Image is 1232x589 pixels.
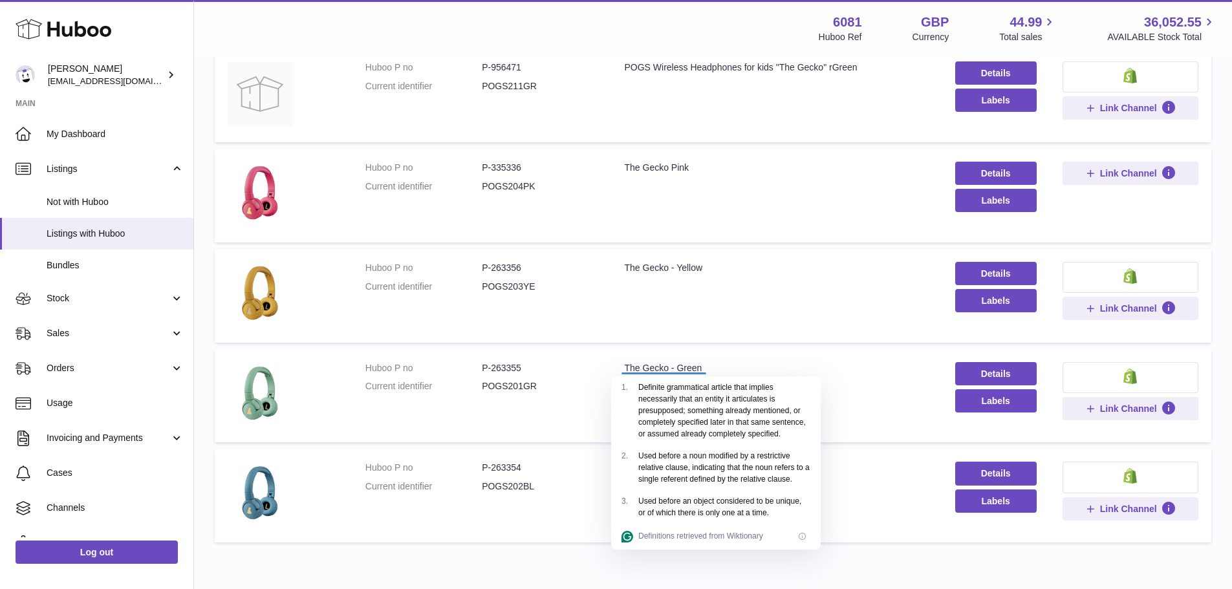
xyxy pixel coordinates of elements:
dt: Current identifier [365,281,482,293]
div: The Gecko Pink [624,162,929,174]
dt: Huboo P no [365,462,482,474]
div: The Gecko - Yellow [624,262,929,274]
a: Log out [16,541,178,564]
img: shopify-small.png [1123,68,1137,83]
dt: Huboo P no [365,262,482,274]
a: 44.99 Total sales [999,14,1057,43]
dd: POGS202BL [482,480,598,493]
dt: Current identifier [365,380,482,392]
dt: Huboo P no [365,362,482,374]
span: Bundles [47,259,184,272]
button: Link Channel [1063,397,1198,420]
a: 36,052.55 AVAILABLE Stock Total [1107,14,1216,43]
img: shopify-small.png [1123,369,1137,384]
a: Details [955,462,1037,485]
dd: P-335336 [482,162,598,174]
span: Usage [47,397,184,409]
span: Sales [47,327,170,339]
span: Link Channel [1100,303,1157,314]
span: Cases [47,467,184,479]
button: Labels [955,89,1037,112]
span: Settings [47,537,184,549]
dt: Huboo P no [365,61,482,74]
span: Channels [47,502,184,514]
button: Link Channel [1063,162,1198,185]
a: Details [955,162,1037,185]
span: Orders [47,362,170,374]
dd: POGS204PK [482,180,598,193]
span: [EMAIL_ADDRESS][DOMAIN_NAME] [48,76,190,86]
img: The Gecko - Yellow [228,262,292,327]
span: Invoicing and Payments [47,432,170,444]
dd: P-263354 [482,462,598,474]
button: Labels [955,489,1037,513]
span: 36,052.55 [1144,14,1202,31]
span: Link Channel [1100,503,1157,515]
img: shopify-small.png [1123,268,1137,284]
dd: P-263355 [482,362,598,374]
span: Listings [47,163,170,175]
dd: POGS203YE [482,281,598,293]
img: POGS Wireless Headphones for kids "The Gecko" rGreen [228,61,292,126]
span: AVAILABLE Stock Total [1107,31,1216,43]
div: [PERSON_NAME] [48,63,164,87]
span: My Dashboard [47,128,184,140]
a: Details [955,61,1037,85]
button: Labels [955,389,1037,412]
dd: POGS211GR [482,80,598,92]
dd: P-263356 [482,262,598,274]
dt: Current identifier [365,480,482,493]
div: Huboo Ref [819,31,862,43]
dd: P-956471 [482,61,598,74]
img: The Gecko Pink [228,162,292,226]
button: Link Channel [1063,497,1198,520]
strong: GBP [921,14,949,31]
button: Labels [955,289,1037,312]
span: Link Channel [1100,102,1157,114]
button: Labels [955,189,1037,212]
div: The Gecko - Green [624,362,929,374]
span: 44.99 [1010,14,1042,31]
img: shopify-small.png [1123,468,1137,484]
div: Currency [913,31,949,43]
span: Link Channel [1100,403,1157,414]
span: Not with Huboo [47,196,184,208]
strong: 6081 [833,14,862,31]
dt: Current identifier [365,80,482,92]
button: Link Channel [1063,96,1198,120]
img: internalAdmin-6081@internal.huboo.com [16,65,35,85]
span: Listings with Huboo [47,228,184,240]
div: POGS Wireless Headphones for kids "The Gecko" rGreen [624,61,929,74]
span: Total sales [999,31,1057,43]
dd: POGS201GR [482,380,598,392]
span: Link Channel [1100,167,1157,179]
button: Link Channel [1063,297,1198,320]
dt: Huboo P no [365,162,482,174]
a: Details [955,362,1037,385]
a: Details [955,262,1037,285]
dt: Current identifier [365,180,482,193]
img: The Gecko - Green [228,362,292,427]
img: The Gecko - Blue [228,462,292,526]
span: Stock [47,292,170,305]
